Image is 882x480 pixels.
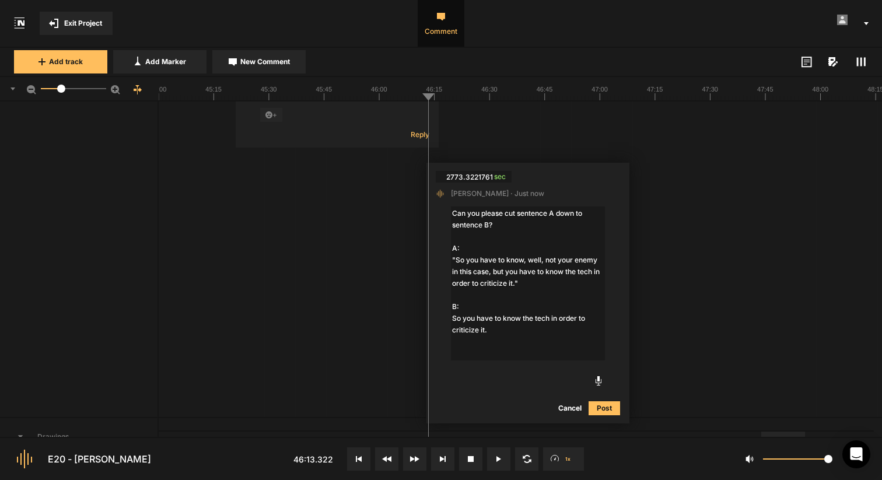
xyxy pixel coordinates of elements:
span: New Comment [240,57,290,67]
text: 46:45 [537,86,553,93]
text: 47:30 [702,86,718,93]
button: New Comment [212,50,306,73]
button: 1x [543,447,584,471]
button: Exit Project [40,12,113,35]
div: Open Intercom Messenger [842,440,870,468]
text: 45:15 [205,86,222,93]
button: Add track [14,50,107,73]
span: Add track [49,57,83,67]
span: + [260,108,282,122]
button: Cancel [551,401,589,415]
span: Add Marker [145,57,186,67]
text: 46:15 [426,86,443,93]
button: Add Marker [113,50,206,73]
img: default_audio_project_icon.png [436,189,445,198]
text: 48:00 [813,86,829,93]
span: Exit Project [64,18,102,29]
span: [PERSON_NAME] · Just now [451,188,544,199]
text: 46:00 [371,86,387,93]
text: 47:15 [647,86,663,93]
button: Post [589,401,620,415]
span: 46:13.322 [293,454,333,464]
div: E20 - [PERSON_NAME] [48,452,151,466]
text: 45:30 [261,86,277,93]
text: 47:45 [757,86,773,93]
text: 46:30 [481,86,498,93]
span: sec [494,171,512,183]
text: 45:45 [316,86,332,93]
text: 47:00 [591,86,608,93]
span: Reply [411,129,429,139]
